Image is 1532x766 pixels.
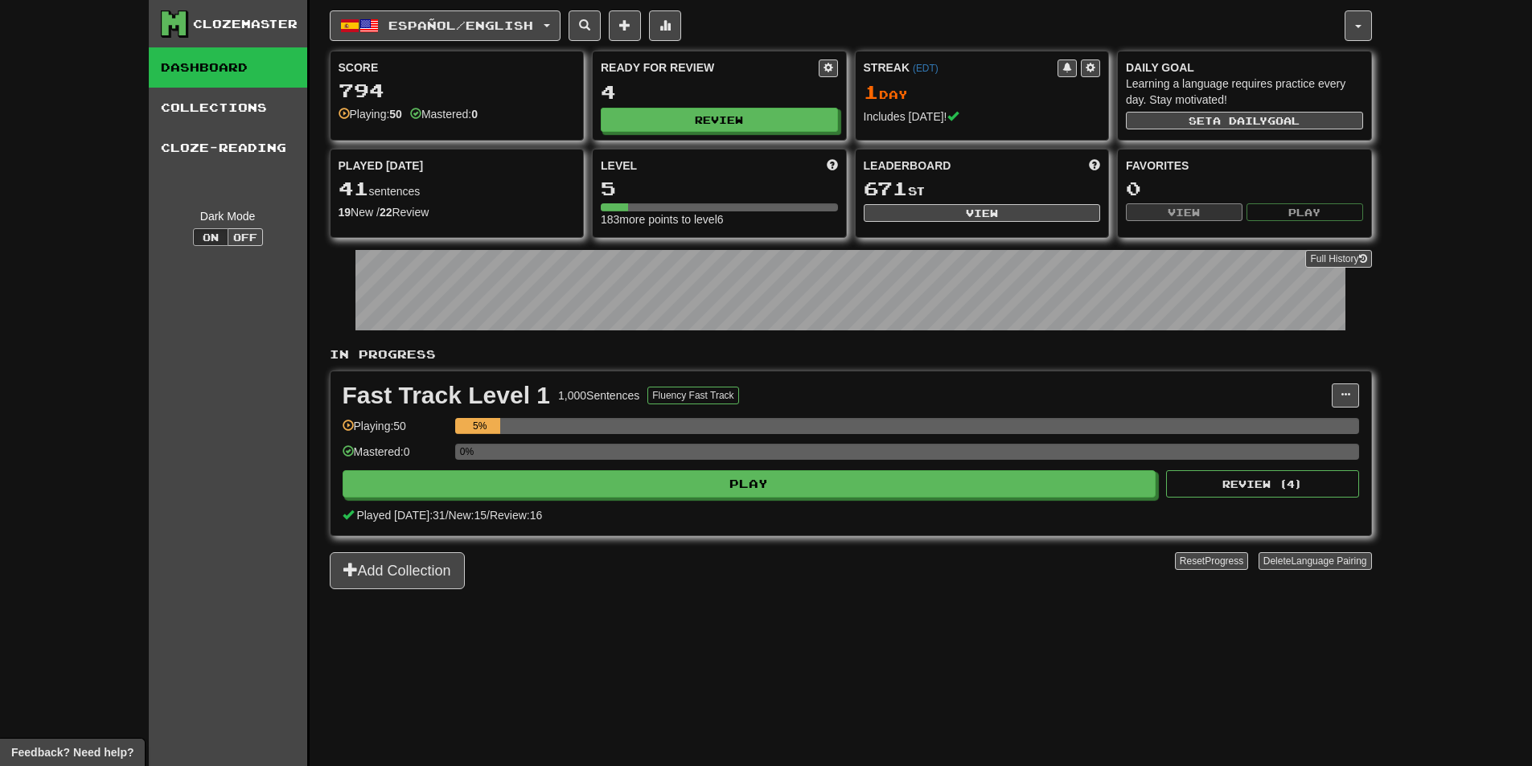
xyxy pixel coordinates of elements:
button: More stats [649,10,681,41]
div: Playing: 50 [343,418,447,444]
span: Review: 16 [490,509,542,522]
div: Includes [DATE]! [864,109,1101,125]
button: On [193,228,228,246]
span: 671 [864,177,908,199]
a: Collections [149,88,307,128]
span: Score more points to level up [827,158,838,174]
div: 5 [601,178,838,199]
div: Favorites [1126,158,1363,174]
span: Level [601,158,637,174]
button: Fluency Fast Track [647,387,738,404]
div: 5% [460,418,500,434]
div: 1,000 Sentences [558,387,639,403]
strong: 19 [339,206,351,219]
div: st [864,178,1101,199]
span: New: 15 [449,509,487,522]
span: Progress [1205,555,1243,567]
div: sentences [339,178,576,199]
a: (EDT) [913,63,939,74]
div: Mastered: 0 [343,444,447,470]
div: 794 [339,80,576,100]
span: 1 [864,80,879,103]
span: Leaderboard [864,158,951,174]
strong: 22 [380,206,392,219]
div: Streak [864,59,1058,76]
button: Play [343,470,1156,498]
div: Mastered: [410,106,478,122]
div: Fast Track Level 1 [343,383,551,408]
button: Review (4) [1166,470,1359,498]
span: Played [DATE]: 31 [356,509,445,522]
button: Seta dailygoal [1126,112,1363,129]
div: New / Review [339,204,576,220]
a: Cloze-Reading [149,128,307,168]
span: a daily [1213,115,1267,126]
button: Search sentences [569,10,601,41]
strong: 0 [471,108,478,121]
div: Learning a language requires practice every day. Stay motivated! [1126,76,1363,108]
button: Off [228,228,263,246]
button: Español/English [330,10,561,41]
div: 183 more points to level 6 [601,211,838,227]
div: Daily Goal [1126,59,1363,76]
button: Add Collection [330,552,465,589]
a: Full History [1305,250,1371,268]
button: Review [601,108,838,132]
div: Ready for Review [601,59,819,76]
div: 4 [601,82,838,102]
strong: 50 [389,108,402,121]
span: / [446,509,449,522]
button: View [864,204,1101,222]
button: View [1126,203,1242,221]
span: Language Pairing [1291,555,1366,567]
span: Played [DATE] [339,158,424,174]
div: Score [339,59,576,76]
button: DeleteLanguage Pairing [1259,552,1372,570]
button: ResetProgress [1175,552,1248,570]
p: In Progress [330,346,1372,363]
span: Open feedback widget [11,744,133,760]
span: Español / English [388,18,533,32]
button: Play [1247,203,1363,221]
div: Dark Mode [161,208,295,224]
div: Playing: [339,106,402,122]
div: Day [864,82,1101,103]
span: 41 [339,177,369,199]
a: Dashboard [149,47,307,88]
div: 0 [1126,178,1363,199]
span: / [487,509,490,522]
div: Clozemaster [193,16,298,32]
button: Add sentence to collection [609,10,641,41]
span: This week in points, UTC [1089,158,1100,174]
